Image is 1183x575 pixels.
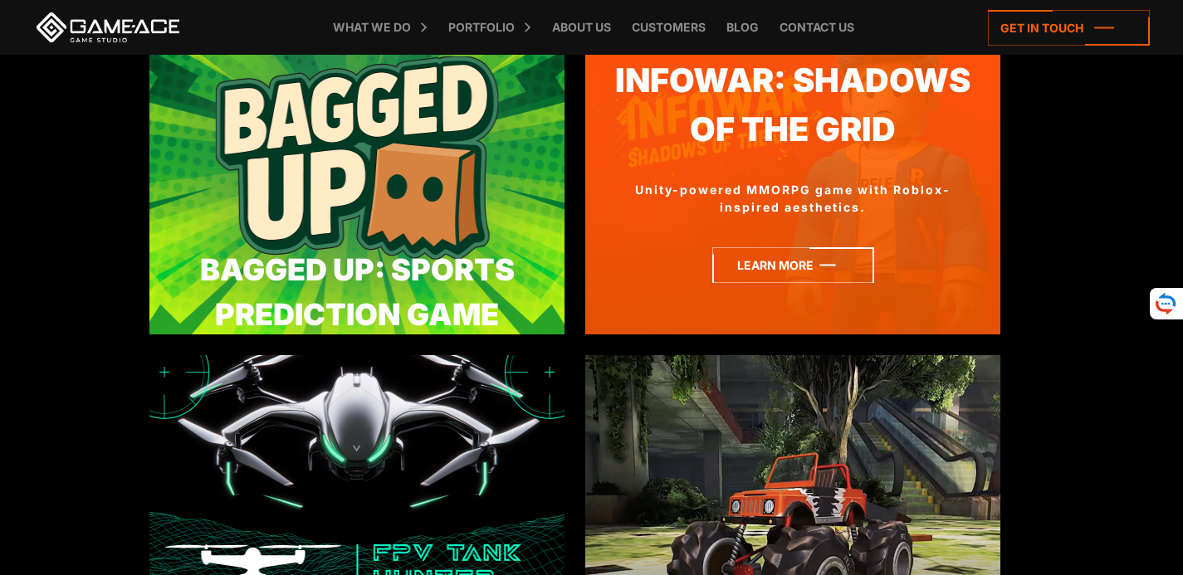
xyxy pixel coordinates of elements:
a: Get in touch [988,10,1150,46]
a: Learn more [712,247,874,283]
div: Bagged Up: Sports Prediction Game [149,247,565,337]
div: Unity-powered MMORPG game with Roblox-inspired aesthetics. [585,181,1000,216]
a: Infowar: Shadowsof the Grid [585,56,1000,155]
